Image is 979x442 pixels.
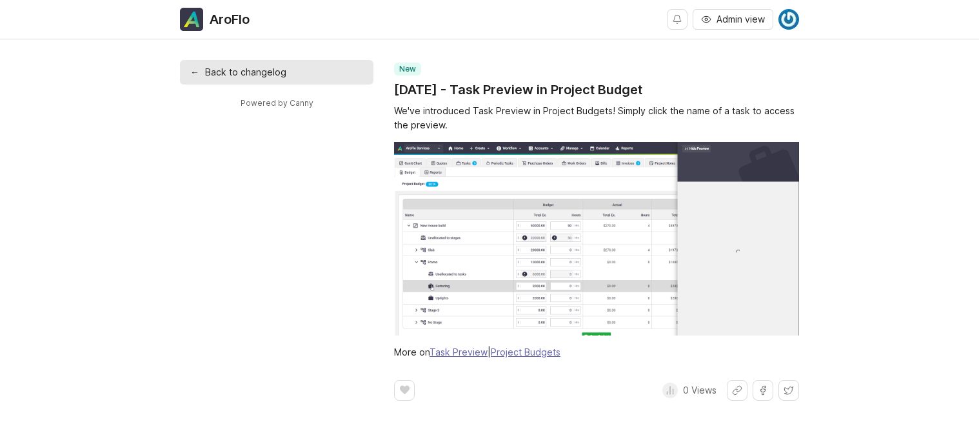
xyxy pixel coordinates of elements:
[491,347,560,357] a: Project Budgets
[399,64,416,74] p: new
[239,95,315,110] a: Powered by Canny
[210,13,250,26] div: AroFlo
[693,9,773,30] button: Admin view
[394,104,799,132] div: We've introduced Task Preview in Project Budgets! Simply click the name of a task to access the p...
[394,142,799,336] img: project
[778,9,799,30] img: Raff Lagatta
[394,81,642,99] a: [DATE] - Task Preview in Project Budget
[430,347,488,357] a: Task Preview
[778,380,799,401] button: Share on X
[683,384,717,397] p: 0 Views
[190,65,199,79] div: ←
[753,380,773,401] button: Share on Facebook
[180,8,203,31] img: AroFlo logo
[727,380,747,401] button: Share link
[717,13,765,26] span: Admin view
[394,345,799,359] div: More on |
[667,9,687,30] button: Notifications
[180,60,373,85] a: ←Back to changelog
